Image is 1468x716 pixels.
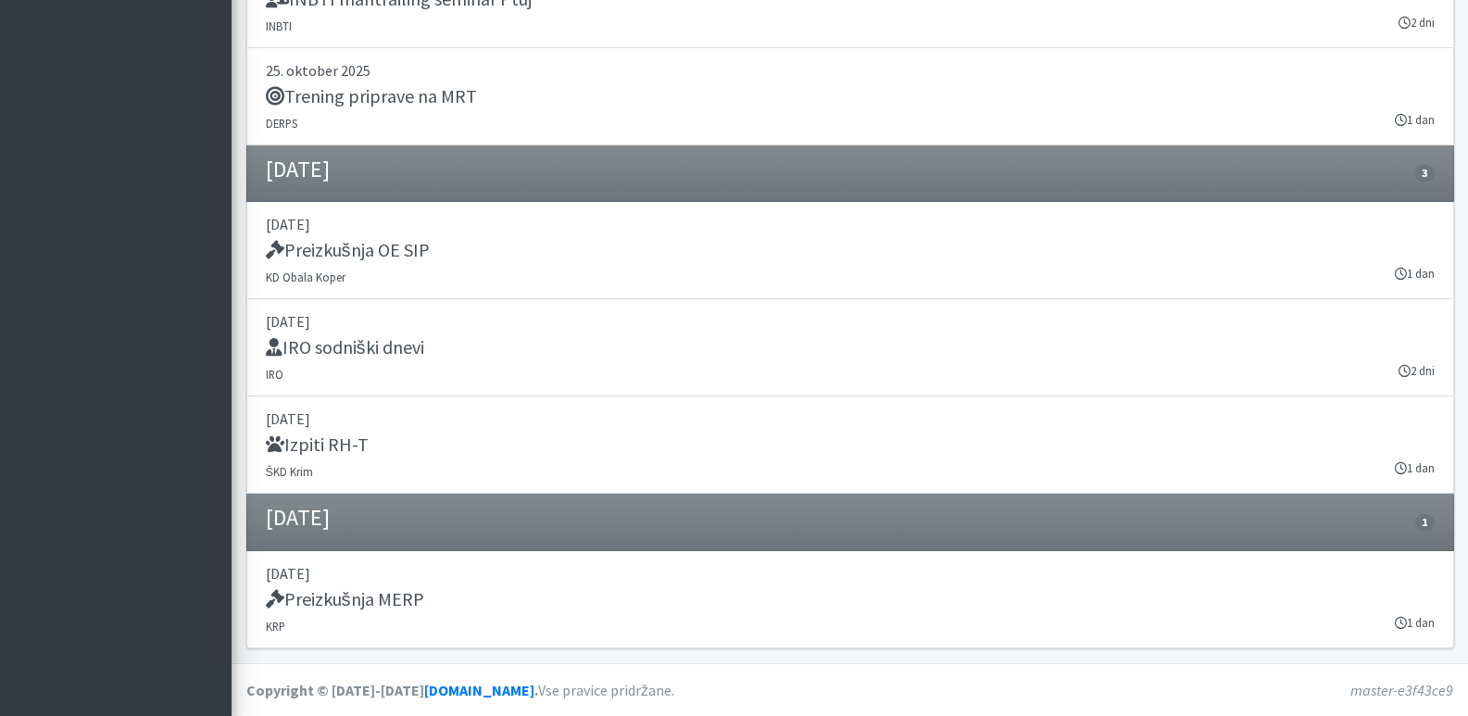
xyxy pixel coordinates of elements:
[266,367,283,382] small: IRO
[266,464,314,479] small: ŠKD Krim
[266,433,369,456] h5: Izpiti RH-T
[266,239,430,261] h5: Preizkušnja OE SIP
[1350,681,1453,699] em: master-e3f43ce9
[266,588,424,610] h5: Preizkušnja MERP
[246,551,1454,648] a: [DATE] Preizkušnja MERP KRP 1 dan
[266,336,424,358] h5: IRO sodniški dnevi
[266,505,330,532] h4: [DATE]
[266,310,1435,333] p: [DATE]
[266,116,297,131] small: DERPS
[266,19,292,33] small: INBTI
[1395,265,1435,283] small: 1 dan
[232,663,1468,716] footer: Vse pravice pridržane.
[266,270,345,284] small: KD Obala Koper
[246,48,1454,145] a: 25. oktober 2025 Trening priprave na MRT DERPS 1 dan
[266,213,1435,235] p: [DATE]
[1395,614,1435,632] small: 1 dan
[246,299,1454,396] a: [DATE] IRO sodniški dnevi IRO 2 dni
[1395,459,1435,477] small: 1 dan
[266,85,477,107] h5: Trening priprave na MRT
[266,408,1435,430] p: [DATE]
[266,619,285,634] small: KRP
[246,396,1454,494] a: [DATE] Izpiti RH-T ŠKD Krim 1 dan
[266,157,330,183] h4: [DATE]
[246,681,538,699] strong: Copyright © [DATE]-[DATE] .
[266,59,1435,82] p: 25. oktober 2025
[266,562,1435,584] p: [DATE]
[246,202,1454,299] a: [DATE] Preizkušnja OE SIP KD Obala Koper 1 dan
[424,681,534,699] a: [DOMAIN_NAME]
[1399,14,1435,31] small: 2 dni
[1415,514,1434,531] span: 1
[1395,111,1435,129] small: 1 dan
[1415,165,1434,182] span: 3
[1399,362,1435,380] small: 2 dni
